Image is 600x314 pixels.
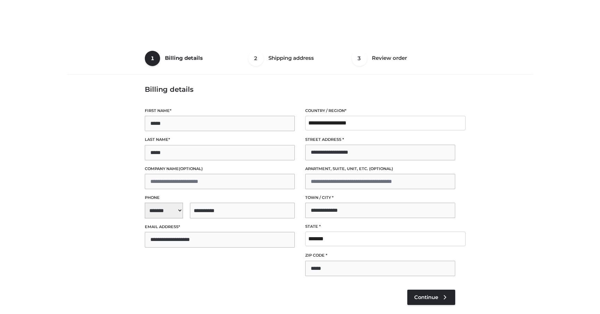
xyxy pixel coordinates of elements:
[145,136,295,143] label: Last name
[414,294,438,300] span: Continue
[145,85,455,94] h3: Billing details
[305,252,455,259] label: ZIP Code
[145,194,295,201] label: Phone
[305,194,455,201] label: Town / City
[145,107,295,114] label: First name
[305,107,455,114] label: Country / Region
[145,166,295,172] label: Company name
[305,223,455,230] label: State
[407,290,455,305] a: Continue
[305,166,455,172] label: Apartment, suite, unit, etc.
[145,224,295,230] label: Email address
[369,166,393,171] span: (optional)
[305,136,455,143] label: Street address
[179,166,203,171] span: (optional)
